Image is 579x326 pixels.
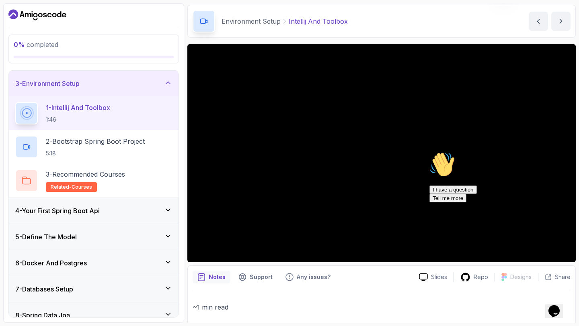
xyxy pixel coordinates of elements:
[9,71,179,96] button: 3-Environment Setup
[3,3,148,54] div: 👋Hi! How can we help?I have a questionTell me more
[46,137,145,146] p: 2 - Bootstrap Spring Boot Project
[222,16,281,26] p: Environment Setup
[209,273,226,281] p: Notes
[193,302,571,313] p: ~1 min read
[3,3,29,29] img: :wave:
[15,258,87,268] h3: 6 - Docker And Postgres
[9,198,179,224] button: 4-Your First Spring Boot Api
[15,136,172,158] button: 2-Bootstrap Spring Boot Project5:18
[281,271,335,283] button: Feedback button
[426,149,571,290] iframe: chat widget
[3,24,80,30] span: Hi! How can we help?
[14,41,25,49] span: 0 %
[3,37,51,45] button: I have a question
[15,232,77,242] h3: 5 - Define The Model
[46,116,110,124] p: 1:46
[46,169,125,179] p: 3 - Recommended Courses
[187,44,576,262] iframe: 1 - IntelliJ and Toolbox
[46,103,110,112] p: 1 - Intellij And Toolbox
[413,273,454,281] a: Slides
[289,16,348,26] p: Intellij And Toolbox
[297,273,331,281] p: Any issues?
[51,184,92,190] span: related-courses
[9,250,179,276] button: 6-Docker And Postgres
[9,224,179,250] button: 5-Define The Model
[15,310,70,320] h3: 8 - Spring Data Jpa
[8,8,66,21] a: Dashboard
[545,294,571,318] iframe: chat widget
[9,276,179,302] button: 7-Databases Setup
[551,12,571,31] button: next content
[15,79,80,88] h3: 3 - Environment Setup
[3,45,40,54] button: Tell me more
[14,41,58,49] span: completed
[193,271,230,283] button: notes button
[15,102,172,124] button: 1-Intellij And Toolbox1:46
[15,206,100,216] h3: 4 - Your First Spring Boot Api
[46,149,145,157] p: 5:18
[15,284,73,294] h3: 7 - Databases Setup
[250,273,273,281] p: Support
[15,169,172,192] button: 3-Recommended Coursesrelated-courses
[529,12,548,31] button: previous content
[234,271,277,283] button: Support button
